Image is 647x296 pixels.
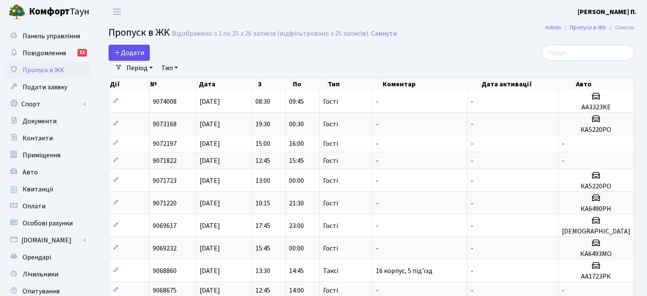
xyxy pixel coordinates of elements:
span: - [471,156,473,165]
span: Гості [323,177,338,184]
button: Переключити навігацію [106,5,128,19]
img: logo.png [9,3,26,20]
h5: КА6490РН [562,205,630,213]
a: Квитанції [4,181,89,198]
a: Подати заявку [4,79,89,96]
span: 15:00 [255,139,270,148]
th: Дата активації [481,78,575,90]
span: - [376,139,378,148]
b: Комфорт [29,5,70,18]
span: Додати [114,48,144,57]
span: 9069232 [153,244,177,253]
li: Список [606,23,634,32]
span: [DATE] [200,199,220,208]
a: Приміщення [4,147,89,164]
span: Лічильники [23,270,58,279]
span: Документи [23,117,57,126]
span: Гості [323,140,338,147]
span: Гості [323,245,338,252]
span: Таксі [323,268,338,274]
span: [DATE] [200,266,220,276]
span: Опитування [23,287,60,296]
span: Орендарі [23,253,51,262]
a: Admin [545,23,561,32]
a: [PERSON_NAME] П. [578,7,637,17]
th: Авто [575,78,634,90]
span: 15:45 [289,156,304,165]
span: 12:45 [255,286,270,295]
span: 21:30 [289,199,304,208]
span: 14:45 [289,266,304,276]
span: 14:00 [289,286,304,295]
span: Гості [323,200,338,207]
span: Гості [323,121,338,128]
a: Пропуск в ЖК [570,23,606,32]
span: 10:15 [255,199,270,208]
span: Пропуск в ЖК [23,65,64,75]
span: 13:30 [255,266,270,276]
a: Повідомлення51 [4,45,89,62]
th: Тип [327,78,382,90]
a: Особові рахунки [4,215,89,232]
a: Скинути [371,30,397,38]
span: - [562,139,564,148]
span: - [376,199,378,208]
span: [DATE] [200,139,220,148]
span: - [376,244,378,253]
th: Коментар [382,78,481,90]
span: Оплати [23,202,46,211]
span: [DATE] [200,286,220,295]
span: 9071822 [153,156,177,165]
span: 12:45 [255,156,270,165]
a: Додати [109,45,150,61]
div: Відображено з 1 по 25 з 26 записів (відфільтровано з 25 записів). [172,30,369,38]
th: Дата [198,78,257,90]
span: - [562,286,564,295]
a: Авто [4,164,89,181]
span: 17:45 [255,221,270,231]
a: Лічильники [4,266,89,283]
a: Оплати [4,198,89,215]
span: - [376,120,378,129]
span: Гості [323,287,338,294]
span: - [376,286,378,295]
span: 23:00 [289,221,304,231]
span: Повідомлення [23,48,66,58]
span: 08:30 [255,97,270,106]
span: 13:00 [255,176,270,185]
a: [DOMAIN_NAME] [4,232,89,249]
span: - [471,286,473,295]
span: 00:00 [289,244,304,253]
span: 9068860 [153,266,177,276]
h5: [DEMOGRAPHIC_DATA] [562,228,630,236]
span: 15:45 [255,244,270,253]
input: Пошук... [542,45,634,61]
span: - [376,156,378,165]
span: - [471,97,473,106]
span: - [562,156,564,165]
span: - [471,120,473,129]
a: Панель управління [4,28,89,45]
span: - [376,97,378,106]
a: Період [123,61,156,75]
span: 00:00 [289,176,304,185]
span: Гості [323,157,338,164]
a: Документи [4,113,89,130]
span: 00:30 [289,120,304,129]
span: Гості [323,98,338,105]
span: - [471,266,473,276]
span: [DATE] [200,120,220,129]
span: Пропуск в ЖК [109,25,170,40]
span: [DATE] [200,97,220,106]
span: [DATE] [200,156,220,165]
span: [DATE] [200,244,220,253]
span: - [376,176,378,185]
div: 51 [77,49,87,57]
span: 9073168 [153,120,177,129]
span: - [376,221,378,231]
h5: КА5220РО [562,182,630,191]
span: Квитанції [23,185,54,194]
span: Контакти [23,134,53,143]
a: Спорт [4,96,89,113]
